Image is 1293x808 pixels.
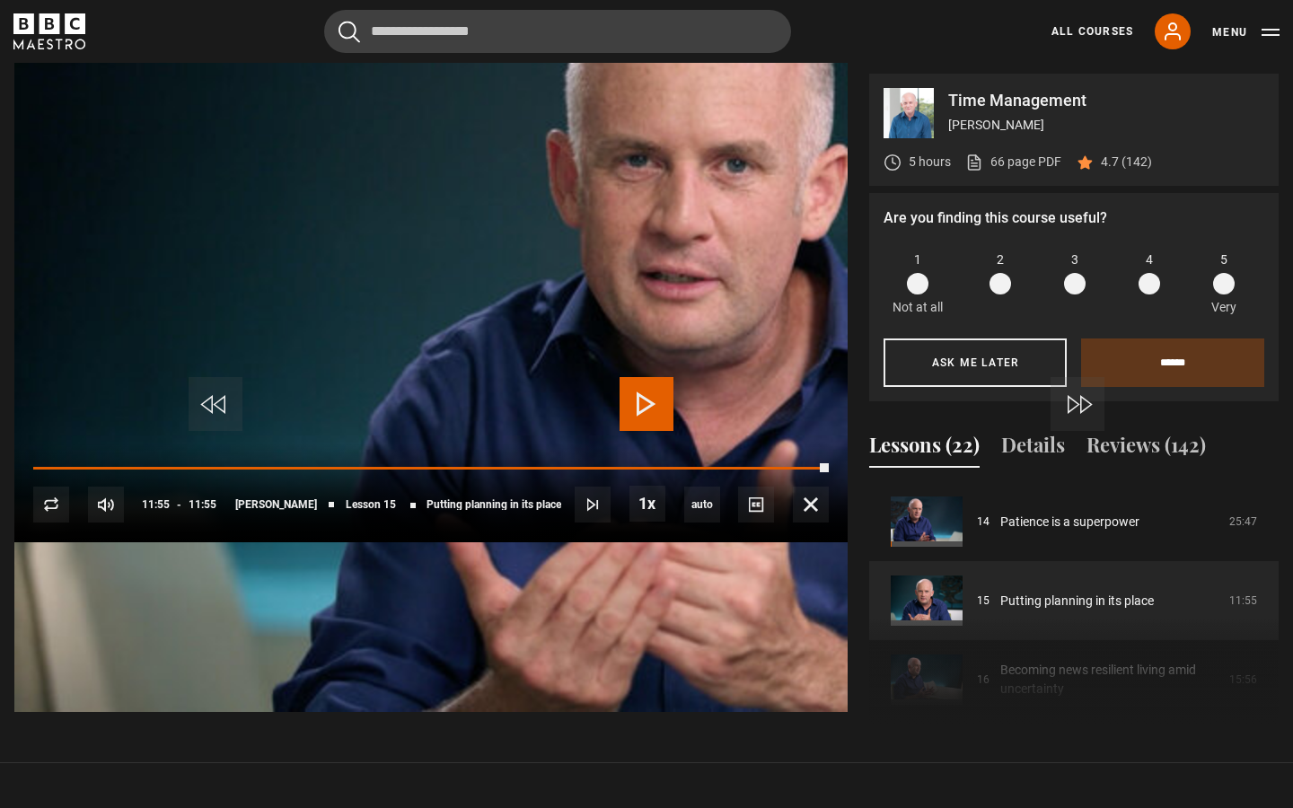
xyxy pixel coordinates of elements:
[884,207,1264,229] p: Are you finding this course useful?
[793,487,829,523] button: Fullscreen
[1086,430,1206,468] button: Reviews (142)
[33,467,829,470] div: Progress Bar
[324,10,791,53] input: Search
[869,430,980,468] button: Lessons (22)
[1000,513,1139,531] a: Patience is a superpower
[235,499,317,510] span: [PERSON_NAME]
[346,499,396,510] span: Lesson 15
[909,153,951,171] p: 5 hours
[1101,153,1152,171] p: 4.7 (142)
[189,488,216,521] span: 11:55
[33,487,69,523] button: Replay
[629,486,665,522] button: Playback Rate
[884,338,1067,387] button: Ask me later
[1071,250,1078,269] span: 3
[965,153,1061,171] a: 66 page PDF
[738,487,774,523] button: Captions
[88,487,124,523] button: Mute
[1220,250,1227,269] span: 5
[575,487,611,523] button: Next Lesson
[14,74,848,542] video-js: Video Player
[1212,23,1280,41] button: Toggle navigation
[948,92,1264,109] p: Time Management
[1000,592,1154,610] a: Putting planning in its place
[142,488,170,521] span: 11:55
[684,487,720,523] div: Current quality: 720p
[13,13,85,49] svg: BBC Maestro
[1146,250,1153,269] span: 4
[948,116,1264,135] p: [PERSON_NAME]
[1206,298,1241,317] p: Very
[997,250,1004,269] span: 2
[914,250,921,269] span: 1
[427,499,561,510] span: Putting planning in its place
[339,21,360,43] button: Submit the search query
[177,498,181,511] span: -
[1001,430,1065,468] button: Details
[893,298,943,317] p: Not at all
[684,487,720,523] span: auto
[1051,23,1133,40] a: All Courses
